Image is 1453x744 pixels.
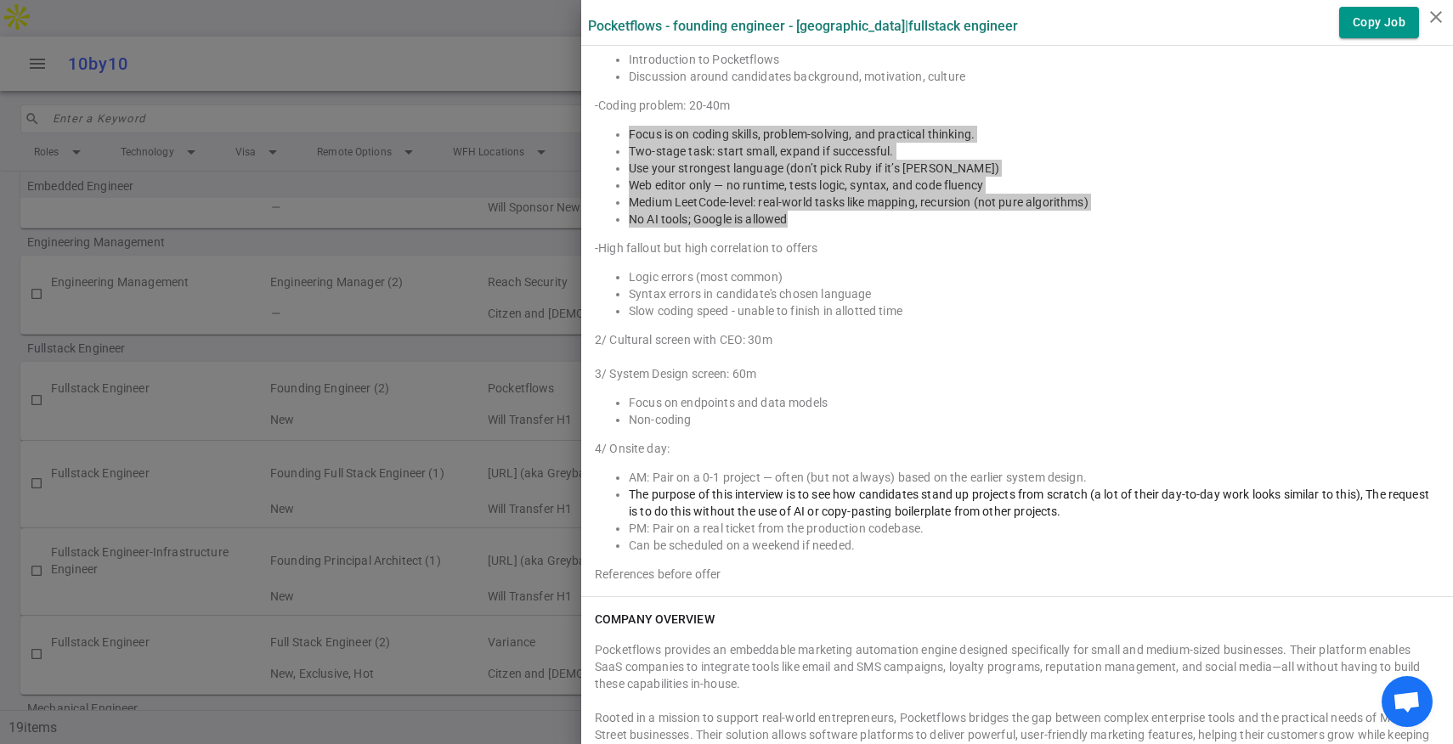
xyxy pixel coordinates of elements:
[629,160,1439,177] li: Use your strongest language (don’t pick Ruby if it’s [PERSON_NAME])
[595,566,1439,583] div: References before offer
[595,97,1439,114] div: -Coding problem: 20-40m
[595,240,1439,256] div: -High fallout but high correlation to offers
[1382,676,1433,727] div: Open chat
[629,285,1439,302] li: Syntax errors in candidate's chosen language
[595,331,1439,348] div: 2/ Cultural screen with CEO: 30m
[629,68,1439,85] li: Discussion around candidates background, motivation, culture
[595,641,1439,692] div: Pocketflows provides an embeddable marketing automation engine designed specifically for small an...
[629,143,1439,160] li: Two-stage task: start small, expand if successful.
[595,611,715,628] h6: COMPANY OVERVIEW
[629,302,1439,319] li: Slow coding speed - unable to finish in allotted time
[595,365,1439,382] div: 3/ System Design screen: 60m
[595,440,1439,457] div: 4/ Onsite day:
[629,51,1439,68] li: Introduction to Pocketflows
[629,520,1439,537] li: PM: Pair on a real ticket from the production codebase.
[588,18,1018,34] label: Pocketflows - Founding Engineer - [GEOGRAPHIC_DATA] | Fullstack Engineer
[629,488,1429,518] span: The purpose of this interview is to see how candidates stand up projects from scratch (a lot of t...
[629,537,1439,554] li: Can be scheduled on a weekend if needed.
[629,411,1439,428] li: Non-coding
[629,177,1439,194] li: Web editor only — no runtime, tests logic, syntax, and code fluency
[629,126,1439,143] li: Focus is on coding skills, problem-solving, and practical thinking.
[629,194,1439,211] li: Medium LeetCode-level: real-world tasks like mapping, recursion (not pure algorithms)
[629,268,1439,285] li: Logic errors (most common)
[629,211,1439,228] li: No AI tools; Google is allowed
[1426,7,1446,27] i: close
[1339,7,1419,38] button: Copy Job
[629,469,1439,486] li: AM: Pair on a 0-1 project — often (but not always) based on the earlier system design.
[629,394,1439,411] li: Focus on endpoints and data models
